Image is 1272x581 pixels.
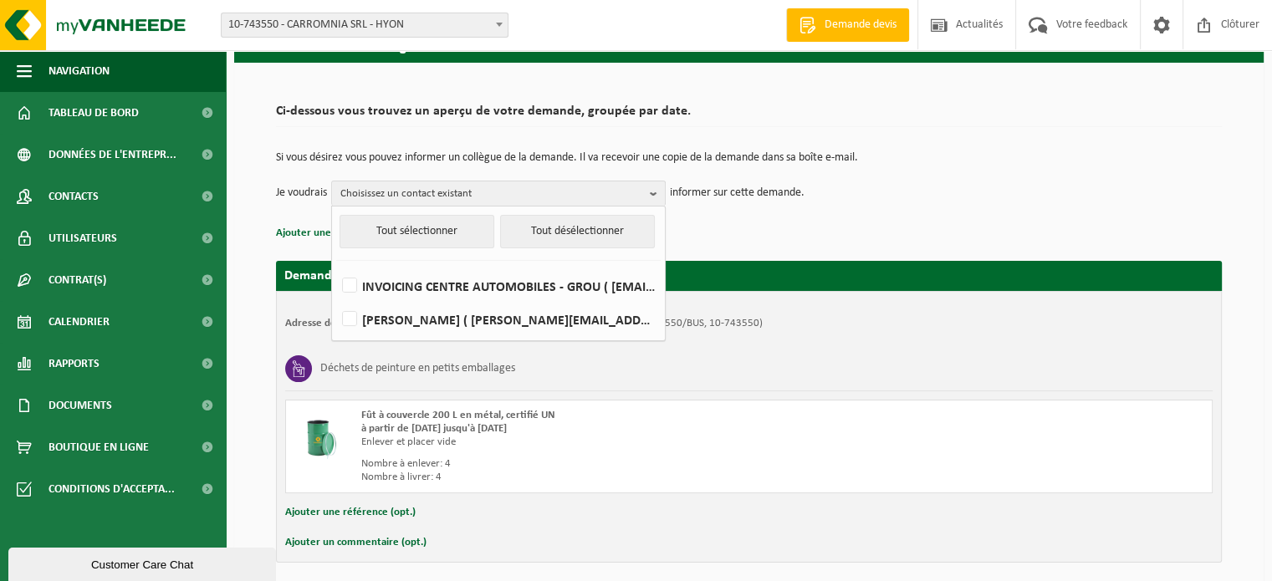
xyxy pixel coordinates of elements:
[49,217,117,259] span: Utilisateurs
[285,318,391,329] strong: Adresse de placement:
[276,222,406,244] button: Ajouter une référence (opt.)
[820,17,901,33] span: Demande devis
[361,471,816,484] div: Nombre à livrer: 4
[339,273,656,298] label: INVOICING CENTRE AUTOMOBILES - GROU ( [EMAIL_ADDRESS][DOMAIN_NAME] )
[49,176,99,217] span: Contacts
[500,215,655,248] button: Tout désélectionner
[276,181,327,206] p: Je voudrais
[339,307,656,332] label: [PERSON_NAME] ( [PERSON_NAME][EMAIL_ADDRESS][DOMAIN_NAME] )
[49,468,175,510] span: Conditions d'accepta...
[285,502,416,523] button: Ajouter une référence (opt.)
[786,8,909,42] a: Demande devis
[340,181,643,206] span: Choisissez un contact existant
[340,215,494,248] button: Tout sélectionner
[49,385,112,426] span: Documents
[285,532,427,553] button: Ajouter un commentaire (opt.)
[49,426,149,468] span: Boutique en ligne
[221,13,508,38] span: 10-743550 - CARROMNIA SRL - HYON
[222,13,508,37] span: 10-743550 - CARROMNIA SRL - HYON
[361,436,816,449] div: Enlever et placer vide
[331,181,666,206] button: Choisissez un contact existant
[276,104,1222,127] h2: Ci-dessous vous trouvez un aperçu de votre demande, groupée par date.
[670,181,805,206] p: informer sur cette demande.
[294,409,345,459] img: PB-OT-0200-MET-00-02.png
[284,269,411,283] strong: Demande pour [DATE]
[276,152,1222,164] p: Si vous désirez vous pouvez informer un collègue de la demande. Il va recevoir une copie de la de...
[49,134,176,176] span: Données de l'entrepr...
[49,50,110,92] span: Navigation
[361,410,555,420] span: Fût à couvercle 200 L en métal, certifié UN
[49,343,100,385] span: Rapports
[49,301,110,343] span: Calendrier
[49,92,139,134] span: Tableau de bord
[361,423,507,434] strong: à partir de [DATE] jusqu'à [DATE]
[320,355,515,382] h3: Déchets de peinture en petits emballages
[8,544,279,581] iframe: chat widget
[49,259,106,301] span: Contrat(s)
[361,457,816,471] div: Nombre à enlever: 4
